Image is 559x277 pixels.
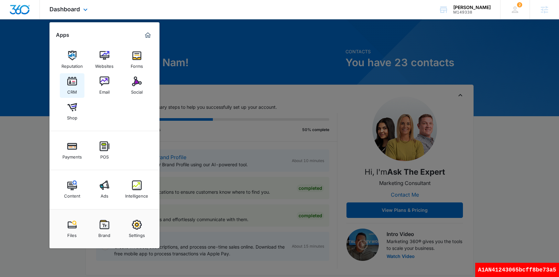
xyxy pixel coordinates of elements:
a: Intelligence [125,177,149,202]
a: Brand [92,217,117,241]
div: account name [453,5,491,10]
a: Files [60,217,84,241]
a: CRM [60,73,84,98]
div: Files [67,230,77,238]
a: Settings [125,217,149,241]
h2: Apps [56,32,69,38]
a: Reputation [60,47,84,72]
div: Forms [131,60,143,69]
div: Content [64,190,80,199]
div: POS [100,151,109,159]
div: account id [453,10,491,15]
div: Ads [101,190,108,199]
a: Marketing 360® Dashboard [143,30,153,40]
a: POS [92,138,117,163]
a: Social [125,73,149,98]
div: Brand [98,230,110,238]
a: Content [60,177,84,202]
div: CRM [67,86,77,95]
a: Forms [125,47,149,72]
div: Social [131,86,143,95]
div: notifications count [517,2,522,7]
div: Intelligence [125,190,148,199]
div: Settings [129,230,145,238]
a: Websites [92,47,117,72]
a: Ads [92,177,117,202]
a: Email [92,73,117,98]
div: A1AN41243065bcff8be73a5 [475,263,559,277]
span: Dashboard [49,6,80,13]
div: Email [99,86,110,95]
span: 2 [517,2,522,7]
div: Reputation [61,60,83,69]
div: Websites [95,60,114,69]
a: Shop [60,99,84,124]
a: Payments [60,138,84,163]
div: Payments [62,151,82,159]
div: Shop [67,112,77,120]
